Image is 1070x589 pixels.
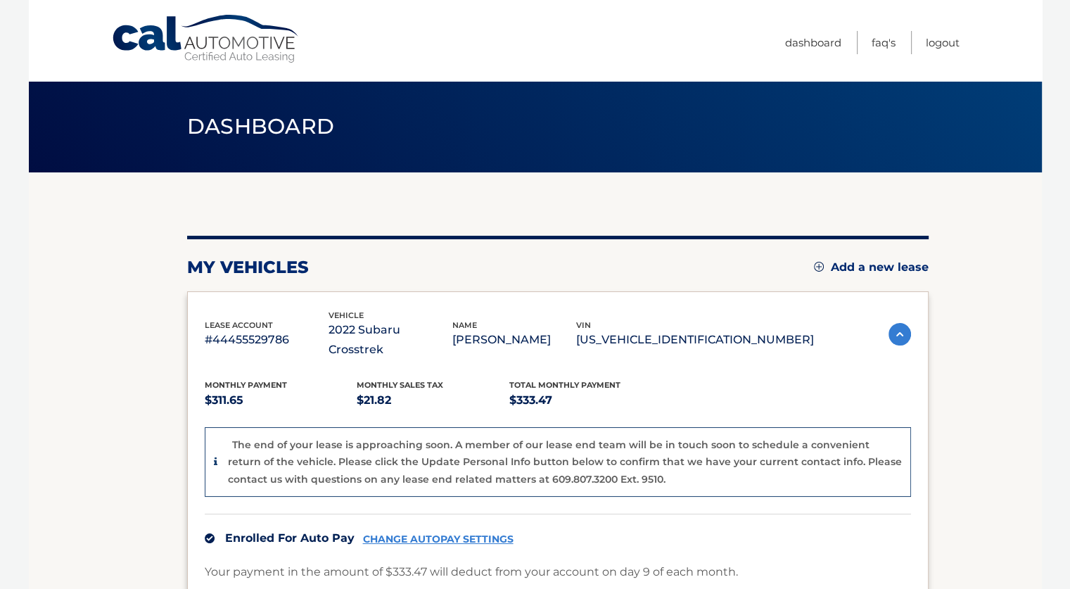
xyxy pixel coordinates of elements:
[785,31,841,54] a: Dashboard
[205,533,215,543] img: check.svg
[926,31,960,54] a: Logout
[357,380,443,390] span: Monthly sales Tax
[576,330,814,350] p: [US_VEHICLE_IDENTIFICATION_NUMBER]
[205,330,329,350] p: #44455529786
[329,320,452,360] p: 2022 Subaru Crosstrek
[205,562,738,582] p: Your payment in the amount of $333.47 will deduct from your account on day 9 of each month.
[357,391,509,410] p: $21.82
[872,31,896,54] a: FAQ's
[889,323,911,346] img: accordion-active.svg
[814,262,824,272] img: add.svg
[205,320,273,330] span: lease account
[329,310,364,320] span: vehicle
[509,380,620,390] span: Total Monthly Payment
[228,438,902,486] p: The end of your lease is approaching soon. A member of our lease end team will be in touch soon t...
[111,14,301,64] a: Cal Automotive
[509,391,662,410] p: $333.47
[576,320,591,330] span: vin
[225,531,355,545] span: Enrolled For Auto Pay
[187,113,335,139] span: Dashboard
[452,330,576,350] p: [PERSON_NAME]
[205,380,287,390] span: Monthly Payment
[814,260,929,274] a: Add a new lease
[205,391,357,410] p: $311.65
[187,257,309,278] h2: my vehicles
[363,533,514,545] a: CHANGE AUTOPAY SETTINGS
[452,320,477,330] span: name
